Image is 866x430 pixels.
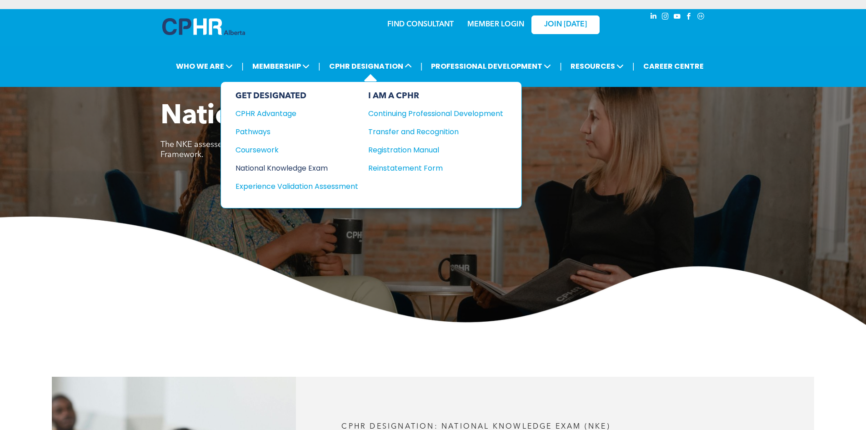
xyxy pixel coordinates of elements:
[632,57,635,76] li: |
[684,11,694,24] a: facebook
[544,20,587,29] span: JOIN [DATE]
[368,144,490,156] div: Registration Manual
[568,58,626,75] span: RESOURCES
[387,21,454,28] a: FIND CONSULTANT
[368,91,503,101] div: I AM A CPHR
[235,162,358,174] a: National Knowledge Exam
[420,57,423,76] li: |
[241,57,244,76] li: |
[368,162,490,174] div: Reinstatement Form
[235,144,358,156] a: Coursework
[428,58,554,75] span: PROFESSIONAL DEVELOPMENT
[672,11,682,24] a: youtube
[160,141,395,159] span: The NKE assesses your understanding of the CPHR Competency Framework.
[326,58,415,75] span: CPHR DESIGNATION
[531,15,600,34] a: JOIN [DATE]
[235,181,346,192] div: Experience Validation Assessment
[235,126,358,137] a: Pathways
[235,126,346,137] div: Pathways
[368,108,503,119] a: Continuing Professional Development
[235,91,358,101] div: GET DESIGNATED
[235,162,346,174] div: National Knowledge Exam
[649,11,659,24] a: linkedin
[235,144,346,156] div: Coursework
[318,57,320,76] li: |
[160,103,513,130] span: National Knowledge Exam
[235,108,358,119] a: CPHR Advantage
[641,58,706,75] a: CAREER CENTRE
[173,58,235,75] span: WHO WE ARE
[696,11,706,24] a: Social network
[368,126,490,137] div: Transfer and Recognition
[235,108,346,119] div: CPHR Advantage
[235,181,358,192] a: Experience Validation Assessment
[162,18,245,35] img: A blue and white logo for cp alberta
[368,144,503,156] a: Registration Manual
[368,108,490,119] div: Continuing Professional Development
[661,11,671,24] a: instagram
[368,126,503,137] a: Transfer and Recognition
[560,57,562,76] li: |
[467,21,524,28] a: MEMBER LOGIN
[368,162,503,174] a: Reinstatement Form
[250,58,312,75] span: MEMBERSHIP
